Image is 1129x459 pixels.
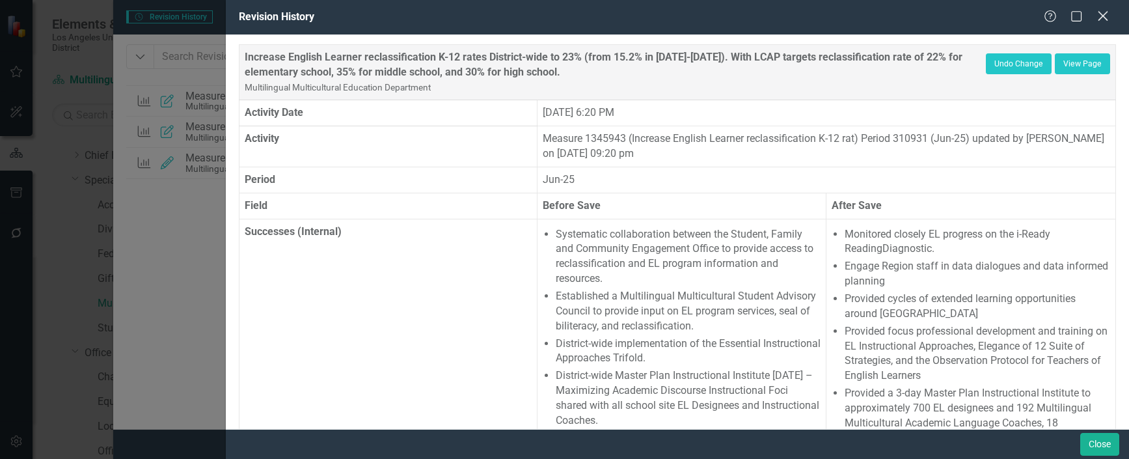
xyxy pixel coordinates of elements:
button: Close [1080,433,1119,456]
span: ded focus professional development and training on EL Instructional Approaches, Elegance of 12 Su... [845,325,1108,382]
th: After Save [826,193,1116,219]
span: Revision History [239,10,314,23]
span: Provi [845,292,868,305]
span: ded a 3-day Master Plan Instructional Institute to approximately 700 EL designees and 192 Multili... [845,387,1091,458]
div: Increase English Learner reclassification K-12 rates District-wide to 23% (from 15.2% in [DATE]-[... [245,50,986,95]
span: Systematic collaboration between the Student, Family and Community Engagement Office to provide a... [556,228,813,285]
span: District-wide Master Plan Instructional Institute [DATE] – Maximizing Academic Discourse Instruct... [556,369,819,426]
th: Field [239,193,537,219]
span: District-wide implementation of the Essential Instructional Approaches Trifold. [556,337,821,365]
span: Provi [845,387,868,399]
small: Multilingual Multicultural Education Department [245,82,431,92]
a: View Page [1055,53,1110,74]
th: Activity Date [239,100,537,126]
span: Engage Region staff in data dialogues and data informed planning [845,260,1108,287]
span: Diagnostic. [882,242,934,255]
th: Activity [239,126,537,167]
td: Measure 1345943 (Increase English Learner reclassification K-12 rat) Period 310931 (Jun-25) updat... [537,126,1115,167]
span: Established a Multilingual Multicultural Student Advisory Council to provide input on EL program ... [556,290,816,332]
span: Provi [845,325,868,337]
span: Monitored closely EL progress on the i-Ready Reading [845,228,1050,255]
th: Before Save [537,193,826,219]
button: Undo Change [986,53,1052,74]
td: Jun-25 [537,167,1115,193]
span: ded cycles of extended learning opportunities around [GEOGRAPHIC_DATA] [845,292,1076,320]
td: [DATE] 6:20 PM [537,100,1115,126]
th: Period [239,167,537,193]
